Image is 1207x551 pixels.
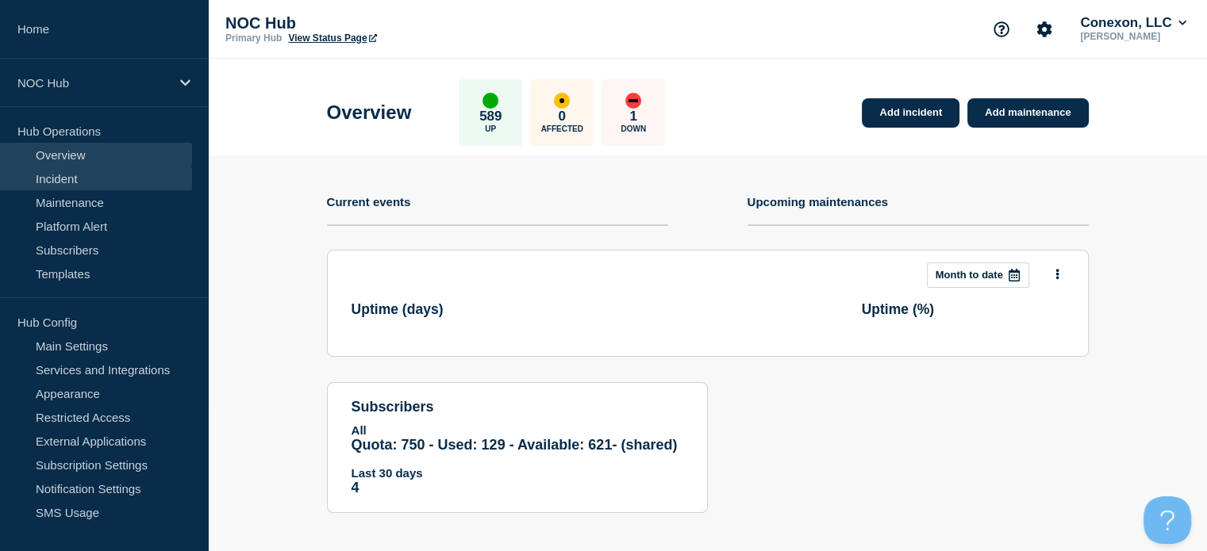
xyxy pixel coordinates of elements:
button: Month to date [927,262,1029,288]
p: 589 [479,109,502,124]
h4: Upcoming maintenances [748,195,889,209]
h1: Overview [327,101,412,124]
p: 0 [559,109,566,124]
p: All [352,423,683,437]
p: Month to date [936,269,1003,281]
p: Affected [541,124,583,133]
p: Up [485,124,496,133]
button: Conexon, LLC [1077,15,1190,31]
a: Add incident [862,98,959,128]
h3: Uptime ( % ) [862,301,935,318]
div: affected [554,93,570,109]
iframe: Help Scout Beacon - Open [1144,496,1191,544]
button: Support [985,13,1018,46]
p: 1 [630,109,637,124]
p: NOC Hub [225,14,543,33]
a: View Status Page [288,33,376,44]
span: Quota: 750 - Used: 129 - Available: 621 - (shared) [352,437,678,453]
p: Primary Hub [225,33,282,44]
div: up [482,93,498,109]
button: Account settings [1028,13,1061,46]
h4: subscribers [352,399,683,415]
a: Add maintenance [967,98,1088,128]
p: Down [621,124,646,133]
h4: Current events [327,195,411,209]
div: down [625,93,641,109]
p: 4 [352,480,683,496]
p: Last 30 days [352,466,683,480]
h3: Uptime ( days ) [352,301,444,318]
p: NOC Hub [17,76,170,90]
p: [PERSON_NAME] [1077,31,1190,42]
